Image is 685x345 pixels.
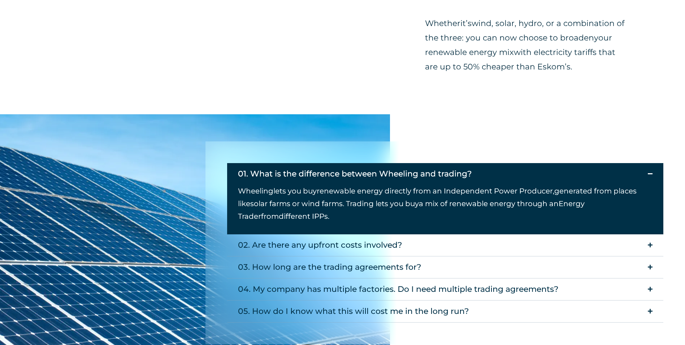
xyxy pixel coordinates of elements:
summary: 05. How do I know what this will cost me in the long run? [227,301,663,323]
span: it’s [460,18,472,28]
summary: 01. What is the difference between Wheeling and trading? [227,163,663,185]
span: solar farms or wind farms. Trading lets you buy [250,199,419,208]
span: Whether [425,18,460,28]
span: Wheeling [238,187,273,195]
div: 05. How do I know what this will cost me in the long run? [238,304,469,319]
span: lets you buy [273,187,317,195]
span: wind, solar, hydro, or a combination of the three: you can now choose to broaden [425,18,624,43]
div: 04. My company has multiple factories. Do I need multiple trading agreements? [238,282,559,297]
span: d [587,187,592,195]
div: 01. What is the difference between Wheeling and trading? [238,167,472,181]
summary: 03. How long are the trading agreements for? [227,256,663,278]
summary: 02. Are there any upfront costs involved? [227,234,663,256]
div: 03. How long are the trading agreements for? [238,260,421,274]
span: from places like [238,187,637,208]
span: a mix of renewable energy through an [419,199,559,208]
span: renewable energy directly from an Independent Power Producer [317,187,553,195]
div: Accordion. Open links with Enter or Space, close with Escape, and navigate with Arrow Keys [227,163,663,323]
span: Energy Trader [238,199,585,221]
div: 02. Are there any upfront costs involved? [238,238,402,252]
summary: 04. My company has multiple factories. Do I need multiple trading agreements? [227,278,663,301]
span: with electricity tariffs that are up to 50% cheaper than Eskom’s. [425,47,615,72]
span: generate [554,187,587,195]
span: different IPPs. [279,212,329,221]
span: from [261,212,279,221]
span: , [553,187,554,195]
